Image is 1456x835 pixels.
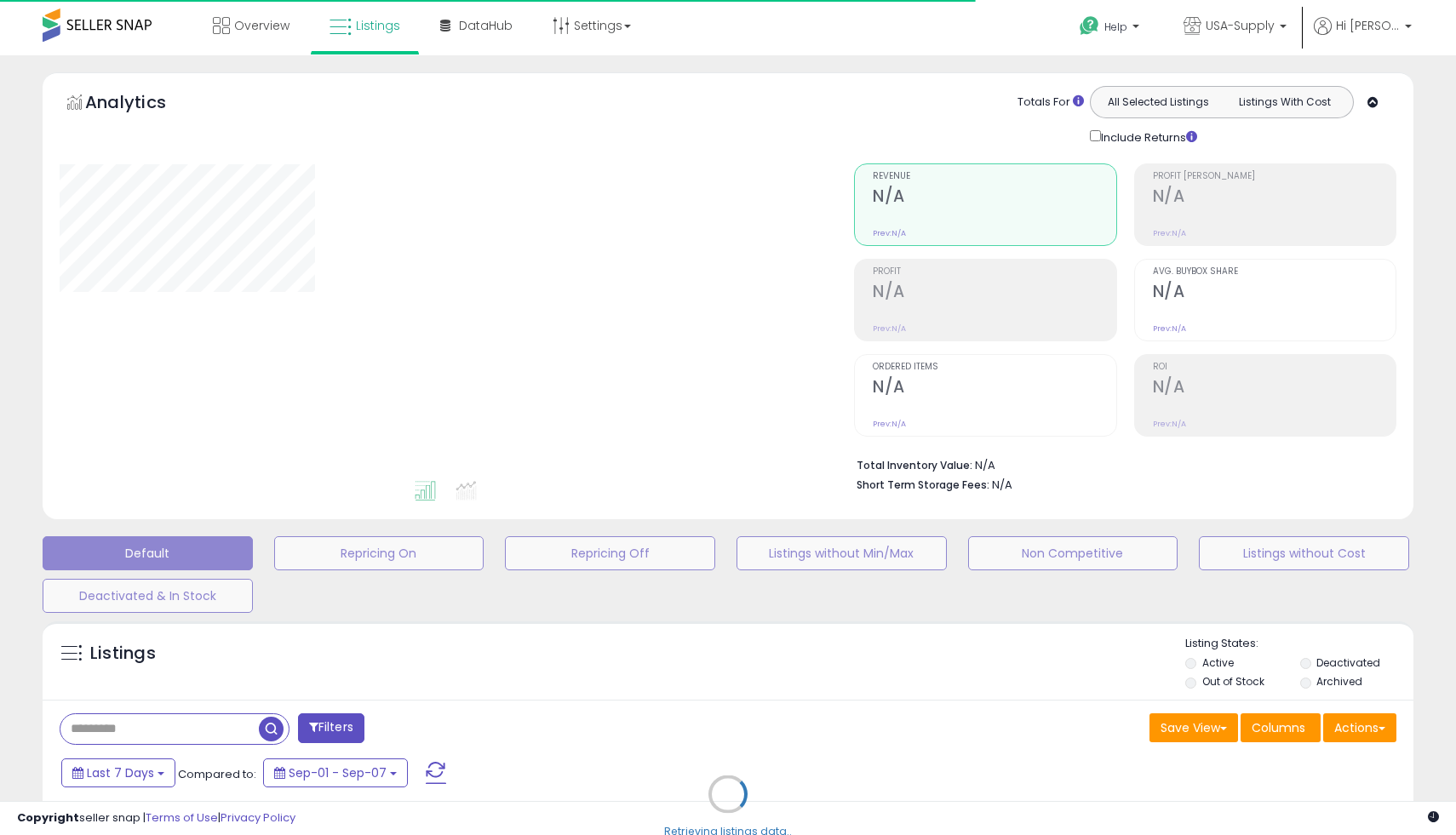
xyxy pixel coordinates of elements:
[873,228,906,238] small: Prev: N/A
[1206,17,1275,34] span: USA-Supply
[857,478,989,492] b: Short Term Storage Fees:
[1153,363,1396,372] span: ROI
[1199,536,1409,570] button: Listings without Cost
[17,809,79,826] strong: Copyright
[43,536,253,570] button: Default
[1221,91,1348,113] button: Listings With Cost
[505,536,715,570] button: Repricing Off
[85,90,199,118] h5: Analytics
[992,477,1012,493] span: N/A
[968,536,1178,570] button: Non Competitive
[1104,20,1127,34] span: Help
[1095,91,1222,113] button: All Selected Listings
[873,186,1115,209] h2: N/A
[1153,267,1396,277] span: Avg. Buybox Share
[873,267,1115,277] span: Profit
[873,377,1115,400] h2: N/A
[17,810,295,826] div: seller snap | |
[1314,17,1412,55] a: Hi [PERSON_NAME]
[873,323,906,334] small: Prev: N/A
[1153,282,1396,305] h2: N/A
[1153,419,1186,429] small: Prev: N/A
[356,17,400,34] span: Listings
[1153,228,1186,238] small: Prev: N/A
[274,536,484,570] button: Repricing On
[873,172,1115,181] span: Revenue
[43,579,253,613] button: Deactivated & In Stock
[857,458,972,472] b: Total Inventory Value:
[873,282,1115,305] h2: N/A
[1153,377,1396,400] h2: N/A
[459,17,513,34] span: DataHub
[1066,3,1156,55] a: Help
[1153,186,1396,209] h2: N/A
[1077,127,1218,146] div: Include Returns
[1017,94,1084,111] div: Totals For
[737,536,947,570] button: Listings without Min/Max
[234,17,289,34] span: Overview
[873,363,1115,372] span: Ordered Items
[873,419,906,429] small: Prev: N/A
[857,454,1384,474] li: N/A
[1153,323,1186,334] small: Prev: N/A
[1153,172,1396,181] span: Profit [PERSON_NAME]
[1336,17,1400,34] span: Hi [PERSON_NAME]
[1079,15,1100,37] i: Get Help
